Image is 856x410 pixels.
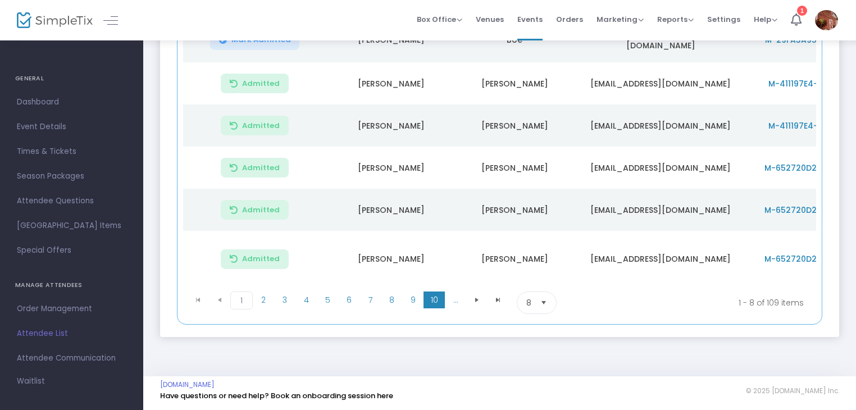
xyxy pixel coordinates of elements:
[221,158,289,177] button: Admitted
[576,189,745,231] td: [EMAIL_ADDRESS][DOMAIN_NAME]
[17,169,126,184] span: Season Packages
[317,291,338,308] span: Page 5
[295,291,317,308] span: Page 4
[242,254,280,263] span: Admitted
[453,231,576,287] td: [PERSON_NAME]
[556,5,583,34] span: Orders
[466,291,488,308] span: Go to the next page
[526,297,531,308] span: 8
[242,206,280,215] span: Admitted
[768,78,823,89] span: M-411197E4-6
[221,249,289,269] button: Admitted
[536,292,552,313] button: Select
[231,35,291,44] span: Mark Admitted
[707,5,740,34] span: Settings
[576,231,745,287] td: [EMAIL_ADDRESS][DOMAIN_NAME]
[381,291,402,308] span: Page 8
[768,120,823,131] span: M-411197E4-6
[402,291,424,308] span: Page 9
[424,291,445,308] span: Page 10
[230,291,253,309] span: Page 1
[17,95,126,110] span: Dashboard
[453,62,576,104] td: [PERSON_NAME]
[668,291,804,314] kendo-pager-info: 1 - 8 of 109 items
[417,14,462,25] span: Box Office
[576,62,745,104] td: [EMAIL_ADDRESS][DOMAIN_NAME]
[746,386,839,395] span: © 2025 [DOMAIN_NAME] Inc.
[242,163,280,172] span: Admitted
[517,5,543,34] span: Events
[338,291,359,308] span: Page 6
[329,104,453,147] td: [PERSON_NAME]
[15,274,128,297] h4: MANAGE ATTENDEES
[488,291,509,308] span: Go to the last page
[453,189,576,231] td: [PERSON_NAME]
[17,144,126,159] span: Times & Tickets
[445,291,466,308] span: Page 11
[17,351,126,366] span: Attendee Communication
[17,120,126,134] span: Event Details
[221,74,289,93] button: Admitted
[274,291,295,308] span: Page 3
[329,147,453,189] td: [PERSON_NAME]
[242,121,280,130] span: Admitted
[160,390,393,401] a: Have questions or need help? Book an onboarding session here
[17,326,126,341] span: Attendee List
[17,218,126,233] span: [GEOGRAPHIC_DATA] Items
[764,253,826,265] span: M-652720D2-7
[657,14,694,25] span: Reports
[597,14,644,25] span: Marketing
[160,380,215,389] a: [DOMAIN_NAME]
[17,243,126,258] span: Special Offers
[453,104,576,147] td: [PERSON_NAME]
[764,162,826,174] span: M-652720D2-7
[764,204,826,216] span: M-652720D2-7
[576,147,745,189] td: [EMAIL_ADDRESS][DOMAIN_NAME]
[221,200,289,220] button: Admitted
[15,67,128,90] h4: GENERAL
[472,295,481,304] span: Go to the next page
[221,116,289,135] button: Admitted
[359,291,381,308] span: Page 7
[453,147,576,189] td: [PERSON_NAME]
[329,231,453,287] td: [PERSON_NAME]
[329,189,453,231] td: [PERSON_NAME]
[476,5,504,34] span: Venues
[17,302,126,316] span: Order Management
[329,62,453,104] td: [PERSON_NAME]
[576,104,745,147] td: [EMAIL_ADDRESS][DOMAIN_NAME]
[754,14,777,25] span: Help
[17,376,45,387] span: Waitlist
[797,6,807,16] div: 1
[494,295,503,304] span: Go to the last page
[253,291,274,308] span: Page 2
[242,79,280,88] span: Admitted
[17,194,126,208] span: Attendee Questions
